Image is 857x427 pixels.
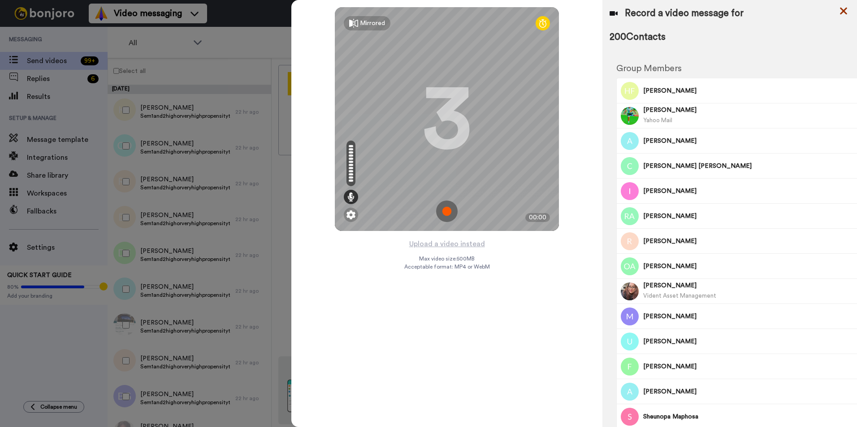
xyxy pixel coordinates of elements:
[621,282,639,300] img: Image of Amritha Nandakumar
[525,213,550,222] div: 00:00
[621,182,639,200] img: Image of Isatou Colley
[404,263,490,270] span: Acceptable format: MP4 or WebM
[621,157,639,175] img: Image of Claire Clive
[436,201,458,222] img: ic_record_start.svg
[419,255,475,262] span: Max video size: 500 MB
[643,117,672,123] span: Yahoo Mail
[621,82,639,100] img: Image of Holly Fellows
[621,232,639,250] img: Image of Rilford Rimai
[621,107,639,125] img: Image of Fatuma Mwogeza
[621,383,639,401] img: Image of Angelah Bwanya
[621,358,639,376] img: Image of Muhammad Safdar
[621,132,639,150] img: Image of Anna Massawe
[643,293,716,299] span: Vident Asset Management
[621,408,639,426] img: Image of Sheunopa Maphosa
[621,257,639,275] img: Image of Oluwole Adebanjo
[346,210,355,219] img: ic_gear.svg
[621,207,639,225] img: Image of Roshni Aslam
[407,238,488,250] button: Upload a video instead
[621,333,639,350] img: Image of Ugonwanne Ike
[621,307,639,325] img: Image of Mikeala Dowling
[422,85,472,153] div: 3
